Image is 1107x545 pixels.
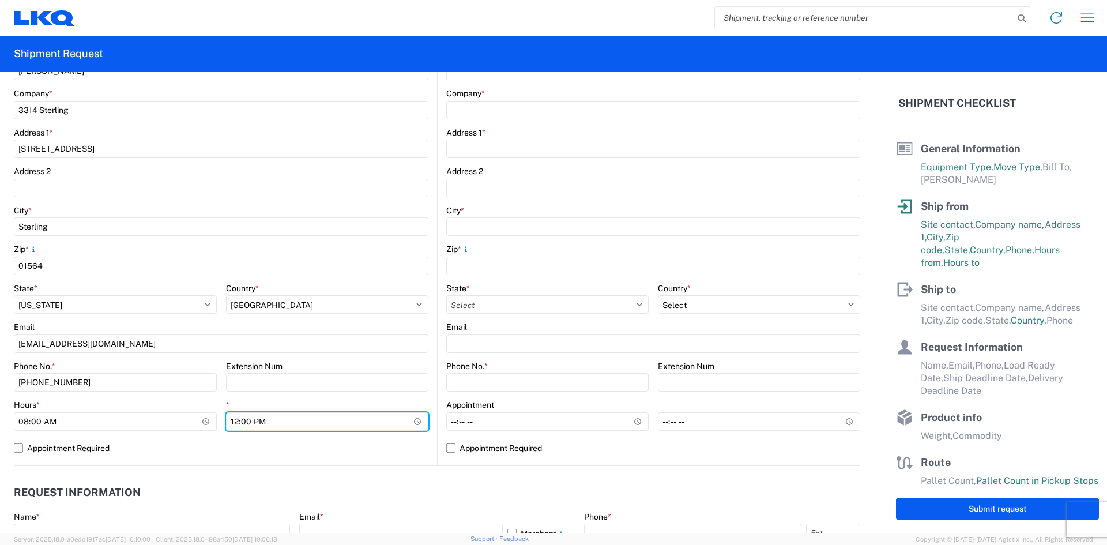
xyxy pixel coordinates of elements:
span: Site contact, [921,219,975,230]
span: [DATE] 10:06:13 [232,536,277,543]
span: Ship from [921,200,969,212]
label: Address 2 [446,166,483,176]
span: Weight, [921,430,952,441]
span: Company name, [975,302,1045,313]
span: State, [944,245,970,255]
span: Commodity [952,430,1002,441]
label: Phone No. [446,361,488,371]
span: Route [921,456,951,468]
label: Email [14,322,35,332]
label: Appointment Required [446,439,860,457]
span: Country, [970,245,1006,255]
input: Ext [806,524,860,542]
label: Country [226,283,259,294]
label: Zip [446,244,470,254]
span: Pallet Count in Pickup Stops equals Pallet Count in delivery stops [921,475,1098,499]
label: State [14,283,37,294]
span: Server: 2025.18.0-a0edd1917ac [14,536,150,543]
span: City, [927,315,946,326]
a: Feedback [499,535,529,542]
span: Request Information [921,341,1023,353]
span: City, [927,232,946,243]
span: Phone, [1006,245,1034,255]
span: Name, [921,360,948,371]
label: Zip [14,244,38,254]
span: Copyright © [DATE]-[DATE] Agistix Inc., All Rights Reserved [916,534,1093,544]
label: Merchant [507,524,575,542]
span: Bill To, [1042,161,1072,172]
label: City [446,205,464,216]
span: Phone, [975,360,1004,371]
h2: Shipment Checklist [898,96,1016,110]
span: Pallet Count, [921,475,976,486]
span: State, [985,315,1011,326]
span: Phone [1046,315,1073,326]
span: Product info [921,411,982,423]
label: Company [14,88,52,99]
span: Ship Deadline Date, [943,373,1028,384]
input: Shipment, tracking or reference number [715,7,1014,29]
label: Extension Num [226,361,283,371]
span: Country, [1011,315,1046,326]
span: Site contact, [921,302,975,313]
span: Client: 2025.18.0-198a450 [156,536,277,543]
label: Extension Num [658,361,714,371]
label: Email [299,512,323,522]
label: Phone [584,512,611,522]
label: Address 1 [446,127,485,138]
label: State [446,283,470,294]
label: City [14,205,32,216]
span: Move Type, [993,161,1042,172]
span: General Information [921,142,1021,155]
span: Email, [948,360,975,371]
label: Hours [14,400,40,410]
span: [PERSON_NAME] [921,174,996,185]
span: Company name, [975,219,1045,230]
span: Hours to [943,257,980,268]
label: Email [446,322,467,332]
label: Country [658,283,691,294]
label: Address 1 [14,127,53,138]
button: Submit request [896,498,1099,520]
a: Support [470,535,499,542]
h2: Request Information [14,487,141,498]
h2: Shipment Request [14,47,103,61]
label: Appointment [446,400,494,410]
span: [DATE] 10:10:00 [106,536,150,543]
span: Ship to [921,283,956,295]
label: Phone No. [14,361,55,371]
label: Company [446,88,485,99]
label: Name [14,512,40,522]
label: Appointment Required [14,439,428,457]
span: Equipment Type, [921,161,993,172]
span: Zip code, [946,315,985,326]
label: Address 2 [14,166,51,176]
